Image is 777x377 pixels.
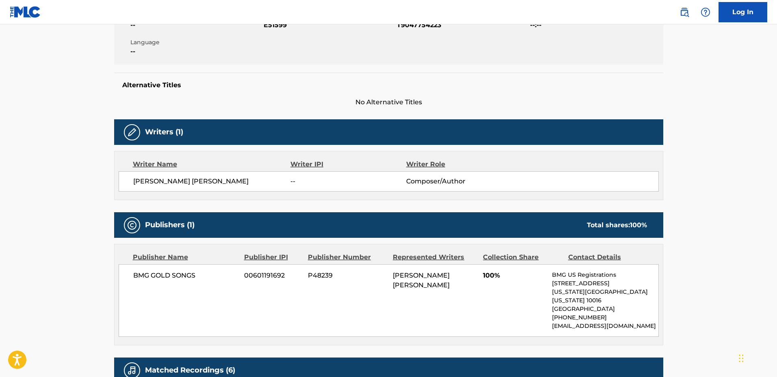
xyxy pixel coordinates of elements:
span: No Alternative Titles [114,97,663,107]
span: P48239 [308,271,387,280]
div: Help [697,4,714,20]
span: 100% [483,271,546,280]
img: help [701,7,710,17]
div: Contact Details [568,252,647,262]
span: [PERSON_NAME] [PERSON_NAME] [393,271,450,289]
div: Writer Name [133,159,291,169]
span: Language [130,38,262,47]
h5: Matched Recordings (6) [145,366,235,375]
img: Writers [127,127,137,137]
div: Publisher Number [308,252,387,262]
span: 100 % [630,221,647,229]
h5: Alternative Titles [122,81,655,89]
span: BMG GOLD SONGS [133,271,238,280]
img: Publishers [127,220,137,230]
iframe: Chat Widget [736,338,777,377]
span: [PERSON_NAME] [PERSON_NAME] [133,177,291,186]
img: MLC Logo [10,6,41,18]
div: Represented Writers [393,252,477,262]
h5: Writers (1) [145,127,183,137]
div: Total shares: [587,220,647,230]
div: Collection Share [483,252,562,262]
div: Writer IPI [290,159,406,169]
span: Composer/Author [406,177,511,186]
p: [GEOGRAPHIC_DATA] [552,305,658,313]
div: Publisher Name [133,252,238,262]
span: -- [130,47,262,56]
img: Matched Recordings [127,366,137,375]
span: T9047754223 [397,20,528,30]
div: Writer Role [406,159,511,169]
span: -- [130,20,262,30]
p: [PHONE_NUMBER] [552,313,658,322]
a: Public Search [676,4,693,20]
p: [STREET_ADDRESS] [552,279,658,288]
div: Publisher IPI [244,252,302,262]
img: search [680,7,689,17]
div: Drag [739,346,744,371]
a: Log In [719,2,767,22]
p: [EMAIL_ADDRESS][DOMAIN_NAME] [552,322,658,330]
h5: Publishers (1) [145,220,195,230]
span: E51599 [264,20,395,30]
span: 00601191692 [244,271,302,280]
span: -- [290,177,406,186]
span: --:-- [530,20,661,30]
p: BMG US Registrations [552,271,658,279]
p: [US_STATE][GEOGRAPHIC_DATA][US_STATE] 10016 [552,288,658,305]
